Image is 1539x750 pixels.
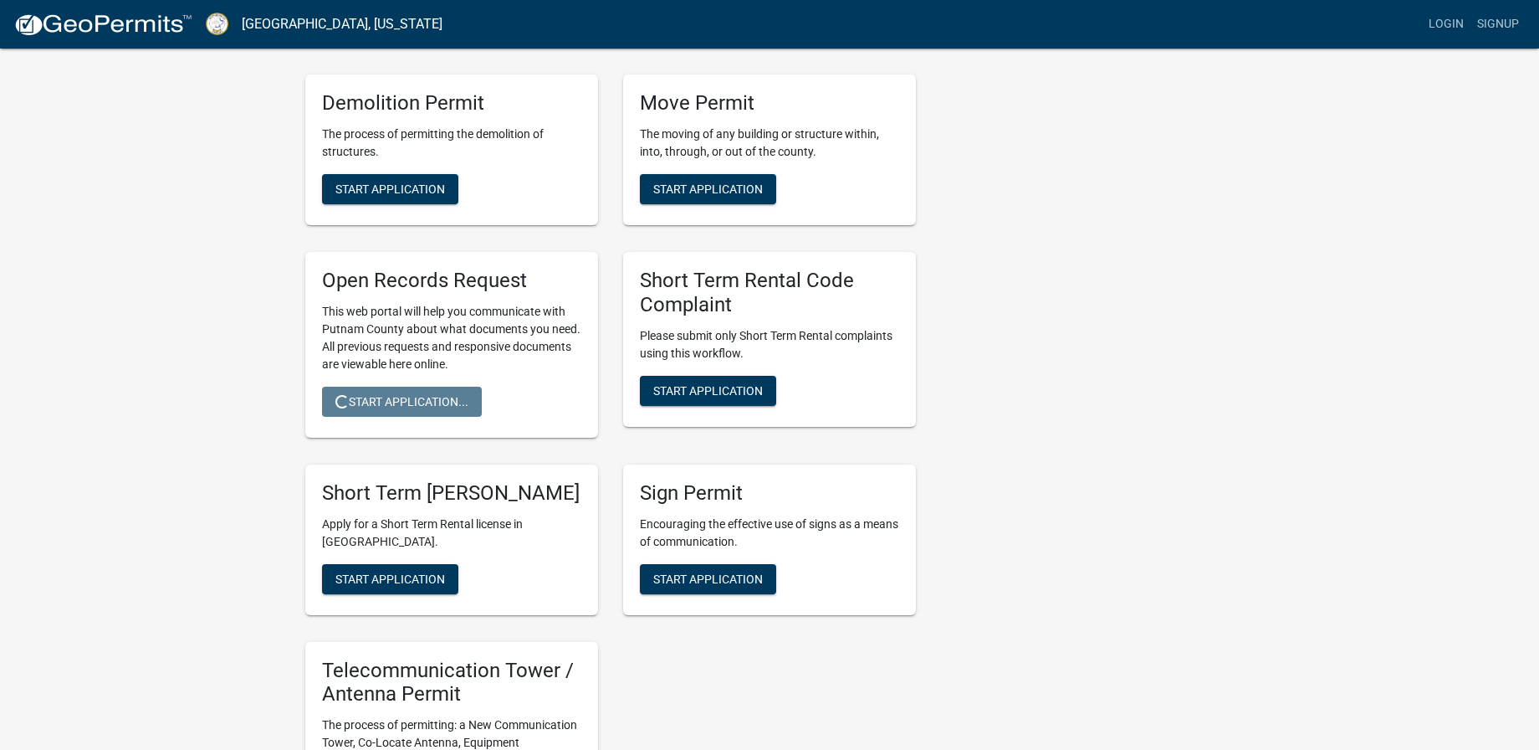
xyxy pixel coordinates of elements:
a: Signup [1470,8,1526,40]
a: [GEOGRAPHIC_DATA], [US_STATE] [242,10,442,39]
span: Start Application [653,182,763,195]
p: Encouraging the effective use of signs as a means of communication. [640,516,899,551]
h5: Move Permit [640,91,899,116]
p: Please submit only Short Term Rental complaints using this workflow. [640,327,899,362]
a: Login [1422,8,1470,40]
img: Putnam County, Georgia [206,13,228,35]
p: Apply for a Short Term Rental license in [GEOGRAPHIC_DATA]. [322,516,581,551]
span: Start Application [653,572,763,585]
span: Start Application... [335,394,468,408]
button: Start Application [640,174,776,204]
button: Start Application [640,376,776,406]
button: Start Application... [322,387,482,417]
h5: Short Term Rental Code Complaint [640,269,899,317]
h5: Open Records Request [322,269,581,293]
span: Start Application [335,182,445,195]
h5: Sign Permit [640,481,899,506]
button: Start Application [640,564,776,594]
h5: Telecommunication Tower / Antenna Permit [322,659,581,707]
button: Start Application [322,564,458,594]
h5: Demolition Permit [322,91,581,116]
p: The moving of any building or structure within, into, through, or out of the county. [640,126,899,161]
p: The process of permitting the demolition of structures. [322,126,581,161]
p: This web portal will help you communicate with Putnam County about what documents you need. All p... [322,303,581,373]
span: Start Application [335,572,445,585]
h5: Short Term [PERSON_NAME] [322,481,581,506]
button: Start Application [322,174,458,204]
span: Start Application [653,383,763,397]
